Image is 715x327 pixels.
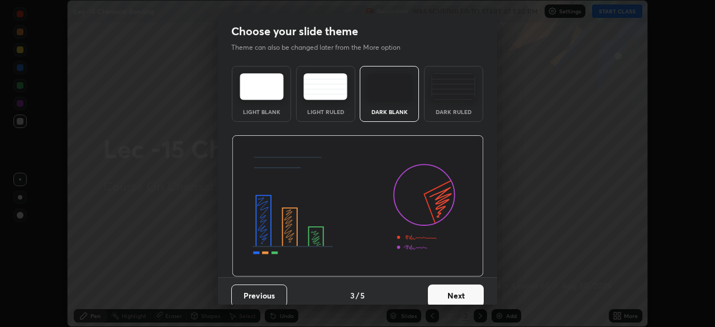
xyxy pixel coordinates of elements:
div: Dark Ruled [431,109,476,115]
div: Light Ruled [303,109,348,115]
img: darkThemeBanner.d06ce4a2.svg [232,135,484,277]
img: darkTheme.f0cc69e5.svg [368,73,412,100]
div: Dark Blank [367,109,412,115]
img: lightTheme.e5ed3b09.svg [240,73,284,100]
img: darkRuledTheme.de295e13.svg [431,73,475,100]
button: Previous [231,285,287,307]
h4: 5 [360,290,365,301]
h4: 3 [350,290,355,301]
h4: / [356,290,359,301]
button: Next [428,285,484,307]
p: Theme can also be changed later from the More option [231,42,412,53]
h2: Choose your slide theme [231,24,358,39]
div: Light Blank [239,109,284,115]
img: lightRuledTheme.5fabf969.svg [303,73,347,100]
